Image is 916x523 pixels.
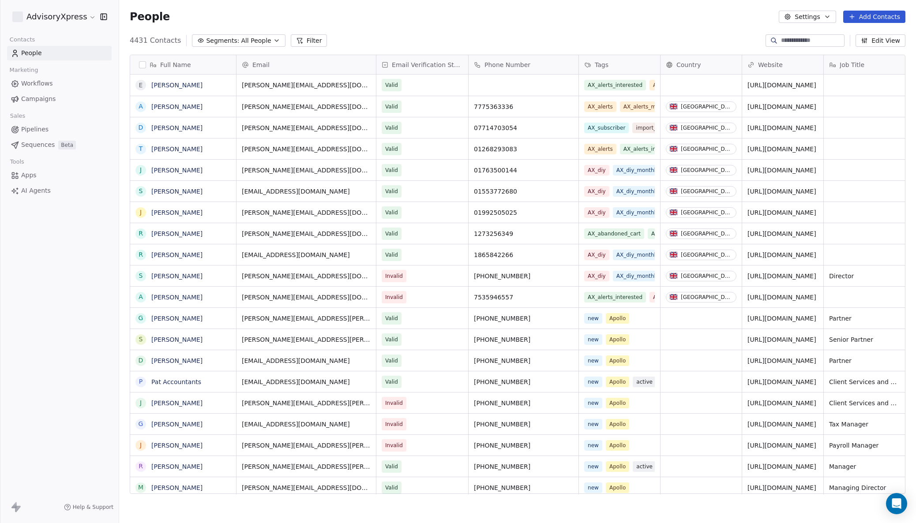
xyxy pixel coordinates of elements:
span: Valid [385,462,398,471]
span: [PERSON_NAME][EMAIL_ADDRESS][DOMAIN_NAME] [242,208,371,217]
span: AX_alerts_monthly [620,101,676,112]
button: Edit View [856,34,905,47]
div: P [139,377,143,386]
span: Client Services and Relations Manager [829,399,900,407]
span: [PERSON_NAME][EMAIL_ADDRESS][DOMAIN_NAME] [242,483,371,492]
span: AI Agents [21,186,51,195]
span: AX_diy [584,271,609,281]
span: [PHONE_NUMBER] [474,335,573,344]
span: Valid [385,102,398,111]
a: [PERSON_NAME] [151,463,203,470]
span: new [584,461,602,472]
div: R [139,250,143,259]
span: 01268293083 [474,145,573,153]
span: [PERSON_NAME][EMAIL_ADDRESS][DOMAIN_NAME] [242,229,371,238]
span: [PERSON_NAME][EMAIL_ADDRESS][DOMAIN_NAME] [242,123,371,132]
span: Sales [6,109,29,123]
div: grid [130,75,237,494]
span: [PHONE_NUMBER] [474,462,573,471]
span: Beta [58,141,76,149]
span: [PHONE_NUMBER] [474,314,573,323]
span: Tags [595,60,608,69]
a: [PERSON_NAME] [151,167,203,174]
span: active [633,461,656,472]
span: Workflows [21,79,53,88]
span: [PERSON_NAME][EMAIL_ADDRESS][DOMAIN_NAME] [242,102,371,111]
span: People [21,49,42,58]
span: 07714703054 [474,123,573,132]
div: R [139,462,143,471]
a: [PERSON_NAME] [151,336,203,343]
a: People [7,46,112,60]
span: 1865842266 [474,250,573,259]
span: Valid [385,335,398,344]
span: new [584,313,602,324]
a: [PERSON_NAME] [151,421,203,428]
span: [PERSON_NAME][EMAIL_ADDRESS][PERSON_NAME][DOMAIN_NAME] [242,335,371,344]
a: Pipelines [7,122,112,137]
span: Email Verification Status [392,60,463,69]
a: [PERSON_NAME] [151,209,203,216]
span: Email [252,60,270,69]
a: [URL][DOMAIN_NAME] [747,124,816,131]
a: [PERSON_NAME] [151,294,203,301]
span: AX_alerts_interested [648,228,710,239]
div: G [139,419,143,429]
a: [PERSON_NAME] [151,230,203,237]
span: new [584,355,602,366]
span: Marketing [6,64,42,77]
a: [URL][DOMAIN_NAME] [747,146,816,153]
a: [PERSON_NAME] [151,251,203,258]
span: [PERSON_NAME][EMAIL_ADDRESS][PERSON_NAME][DOMAIN_NAME] [242,314,371,323]
a: Workflows [7,76,112,91]
span: [EMAIL_ADDRESS][DOMAIN_NAME] [242,187,371,196]
span: Apollo [606,440,629,451]
span: import_K_20250513 [632,123,693,133]
span: Country [676,60,701,69]
span: [PHONE_NUMBER] [474,420,573,429]
div: G [139,314,143,323]
div: M [138,483,143,492]
span: [PERSON_NAME][EMAIL_ADDRESS][PERSON_NAME][DOMAIN_NAME] [242,441,371,450]
span: Senior Partner [829,335,900,344]
span: Valid [385,314,398,323]
span: Apps [21,171,37,180]
span: AX_diy [649,292,675,303]
span: AX_diy_monthly [613,186,662,197]
div: Open Intercom Messenger [886,493,907,514]
span: [PERSON_NAME][EMAIL_ADDRESS][DOMAIN_NAME] [242,272,371,280]
span: Full Name [160,60,191,69]
div: S [139,271,143,280]
span: AX_diy_monthly [613,207,662,218]
span: [PERSON_NAME][EMAIL_ADDRESS][PERSON_NAME][DOMAIN_NAME] [242,399,371,407]
div: Email Verification Status [376,55,468,74]
a: Help & Support [64,504,113,511]
a: [PERSON_NAME] [151,442,203,449]
div: [GEOGRAPHIC_DATA] [681,231,732,237]
span: new [584,334,602,345]
a: Campaigns [7,92,112,106]
span: Apollo [606,355,629,366]
span: Website [758,60,783,69]
a: [URL][DOMAIN_NAME] [747,294,816,301]
span: Client Services and Relations Manager [829,377,900,386]
span: Valid [385,166,398,175]
a: [URL][DOMAIN_NAME] [747,400,816,407]
span: AX_diy_monthly [613,271,662,281]
span: new [584,440,602,451]
span: 7535946557 [474,293,573,302]
span: Partner [829,314,900,323]
span: AX_diy_monthly [613,165,662,176]
div: R [139,229,143,238]
span: [PHONE_NUMBER] [474,441,573,450]
div: [GEOGRAPHIC_DATA] [681,146,732,152]
span: active [633,377,656,387]
span: [PERSON_NAME][EMAIL_ADDRESS][DOMAIN_NAME] [242,145,371,153]
span: [EMAIL_ADDRESS][DOMAIN_NAME] [242,377,371,386]
span: Pipelines [21,125,49,134]
span: All People [241,36,271,45]
span: Director [829,272,900,280]
span: Invalid [385,272,403,280]
a: [PERSON_NAME] [151,357,203,364]
span: Apollo [606,398,629,408]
